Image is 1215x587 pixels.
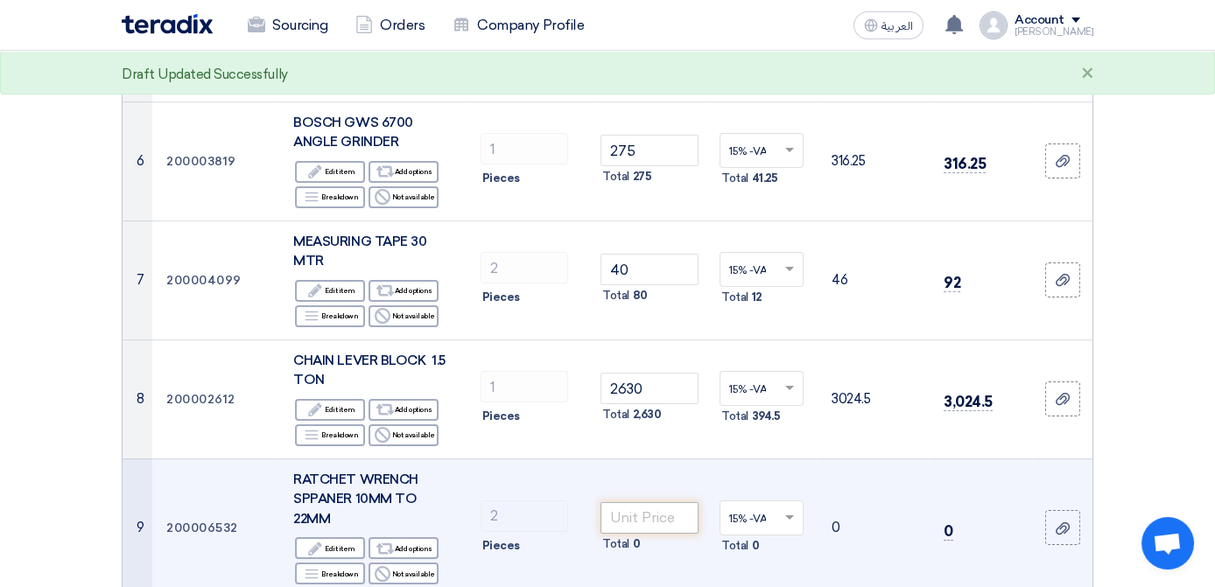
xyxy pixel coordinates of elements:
span: 275 [633,168,652,185]
div: Add options [369,280,439,302]
td: 8 [123,339,152,458]
td: 200003819 [152,101,279,220]
span: MEASURING TAPE 30 MTR [293,234,426,269]
span: 0 [944,522,953,541]
span: 394.5 [752,408,781,425]
span: 0 [633,535,641,553]
span: Pieces [482,170,520,187]
div: Breakdown [295,305,365,327]
ng-select: VAT [720,371,804,406]
div: Breakdown [295,186,365,208]
div: Edit item [295,280,365,302]
span: 316.25 [944,155,986,173]
div: Not available [369,186,439,208]
span: Pieces [482,289,520,306]
input: Unit Price [600,373,699,404]
span: Total [602,406,629,423]
span: العربية [881,20,913,32]
div: Breakdown [295,563,365,584]
input: Unit Price [600,254,699,285]
td: 46 [818,220,930,339]
a: Company Profile [439,6,598,45]
span: Total [721,408,748,425]
span: 41.25 [752,170,778,187]
span: Total [602,535,629,553]
td: 316.25 [818,101,930,220]
td: 200004099 [152,220,279,339]
div: Add options [369,399,439,421]
div: Not available [369,563,439,584]
a: Sourcing [234,6,341,45]
a: Orders [341,6,439,45]
span: Total [602,168,629,185]
span: Pieces [482,408,520,425]
input: RFQ_STEP1.ITEMS.2.AMOUNT_TITLE [481,371,568,402]
span: 80 [633,287,648,304]
span: RATCHET WRENCH SPPANER 10MM TO 22MM [293,472,418,527]
ng-select: VAT [720,252,804,287]
span: 3,024.5 [944,393,993,411]
input: Unit Price [600,502,699,534]
td: 3024.5 [818,339,930,458]
span: Total [721,537,748,555]
input: RFQ_STEP1.ITEMS.2.AMOUNT_TITLE [481,500,568,532]
span: 2,630 [633,406,662,423]
span: 0 [752,537,760,555]
div: Edit item [295,161,365,183]
input: RFQ_STEP1.ITEMS.2.AMOUNT_TITLE [481,252,568,283]
td: 6 [123,101,152,220]
span: Total [721,170,748,187]
ng-select: VAT [720,133,804,168]
span: Total [602,287,629,304]
div: Not available [369,305,439,327]
input: Unit Price [600,135,699,166]
div: Breakdown [295,424,365,446]
div: Draft Updated Successfully [122,65,288,85]
button: العربية [853,11,924,39]
div: Not available [369,424,439,446]
div: Add options [369,537,439,559]
span: 12 [752,289,762,306]
div: Edit item [295,537,365,559]
img: profile_test.png [980,11,1008,39]
td: 7 [123,220,152,339]
input: RFQ_STEP1.ITEMS.2.AMOUNT_TITLE [481,133,568,164]
span: CHAIN LEVER BLOCK 1.5 TON [293,353,445,388]
div: [PERSON_NAME] [1015,27,1093,37]
div: Edit item [295,399,365,421]
span: 92 [944,274,960,292]
ng-select: VAT [720,500,804,535]
div: Add options [369,161,439,183]
span: BOSCH GWS 6700 ANGLE GRINDER [293,115,412,150]
img: Teradix logo [122,14,213,34]
div: × [1080,64,1093,85]
span: Pieces [482,537,520,555]
span: Total [721,289,748,306]
td: 200002612 [152,339,279,458]
div: Account [1015,13,1064,28]
div: Open chat [1141,517,1194,570]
